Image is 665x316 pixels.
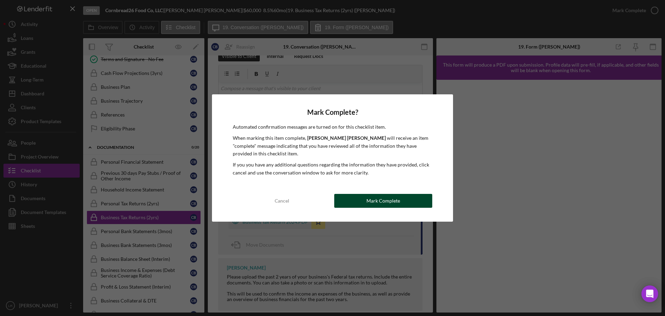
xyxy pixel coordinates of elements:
[275,194,289,208] div: Cancel
[366,194,400,208] div: Mark Complete
[233,108,432,116] h4: Mark Complete?
[334,194,432,208] button: Mark Complete
[233,134,432,157] p: When marking this item complete, will receive an item "complete" message indicating that you have...
[233,194,331,208] button: Cancel
[641,285,658,302] div: Open Intercom Messenger
[233,123,432,131] p: Automated confirmation messages are turned on for this checklist item.
[233,161,432,177] p: If you you have any additional questions regarding the information they have provided, click canc...
[307,135,386,141] b: [PERSON_NAME] [PERSON_NAME]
